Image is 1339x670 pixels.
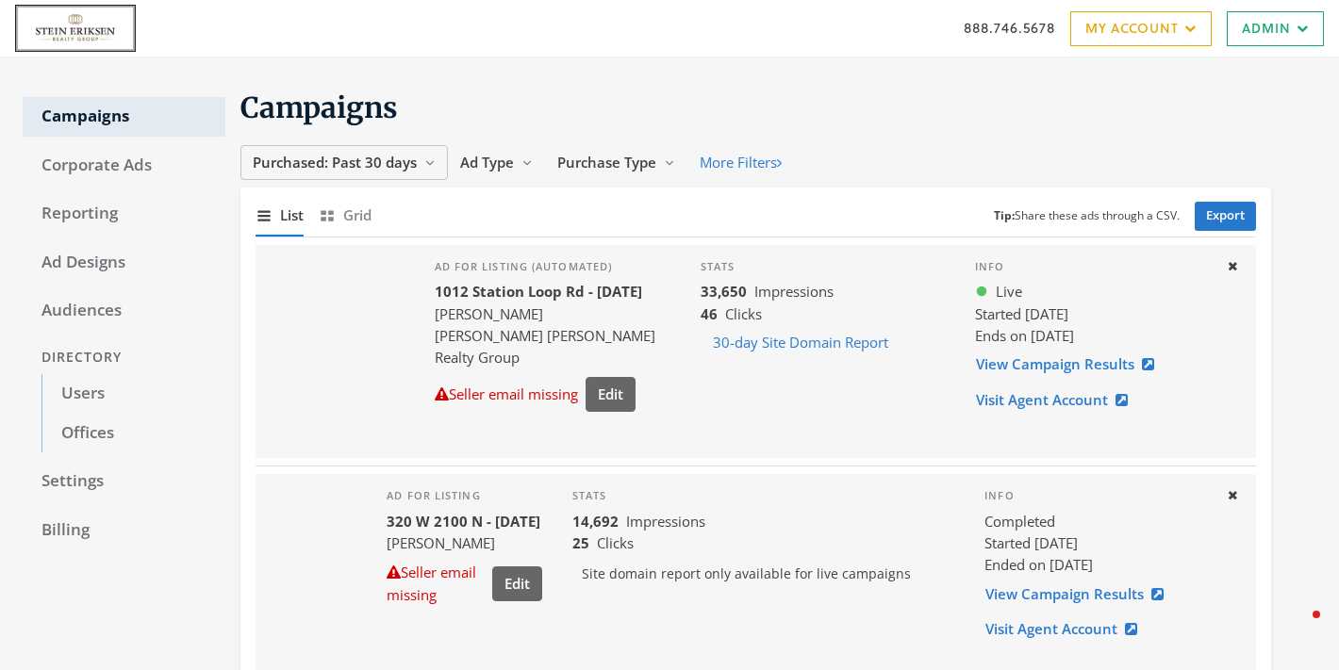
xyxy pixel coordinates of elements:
a: Corporate Ads [23,146,225,186]
button: Ad Type [448,145,545,180]
a: Billing [23,511,225,550]
div: Started [DATE] [975,303,1211,325]
div: Seller email missing [435,384,578,405]
div: [PERSON_NAME] [435,303,670,325]
b: 33,650 [701,282,747,301]
b: 25 [572,533,589,552]
div: Started [DATE] [984,532,1211,554]
h4: Info [975,260,1211,273]
a: 888.746.5678 [964,18,1055,38]
button: Edit [586,377,636,412]
span: Purchased: Past 30 days [253,153,417,172]
a: My Account [1070,11,1212,46]
span: Ends on [DATE] [975,326,1074,345]
a: View Campaign Results [984,577,1176,612]
span: Live [996,281,1022,302]
span: Clicks [597,533,634,552]
button: Purchase Type [545,145,687,180]
span: Clicks [725,304,762,323]
a: Export [1195,202,1256,231]
b: 320 W 2100 N - [DATE] [387,512,540,531]
b: 1012 Station Loop Rd - [DATE] [435,282,642,301]
a: Offices [41,414,225,453]
iframe: Intercom live chat [1275,606,1320,651]
div: Seller email missing [387,562,484,606]
b: Tip: [994,207,1015,223]
a: Visit Agent Account [975,383,1140,417]
a: Audiences [23,291,225,331]
h4: Info [984,489,1211,502]
small: Share these ads through a CSV. [994,207,1180,225]
span: Ended on [DATE] [984,555,1093,574]
a: Ad Designs [23,243,225,283]
h4: Ad for listing (automated) [435,260,670,273]
b: 46 [701,304,718,323]
span: Impressions [754,282,834,301]
div: [PERSON_NAME] [387,532,541,554]
button: Edit [492,566,542,601]
span: Campaigns [240,90,398,125]
h4: Stats [701,260,945,273]
button: 30-day Site Domain Report [701,325,901,360]
span: completed [984,511,1055,532]
button: List [256,195,304,236]
div: [PERSON_NAME] [PERSON_NAME] Realty Group [435,325,670,369]
a: View Campaign Results [975,347,1166,382]
span: List [280,204,304,226]
h4: Stats [572,489,955,502]
a: Campaigns [23,97,225,137]
span: Purchase Type [557,153,656,172]
b: 14,692 [572,512,619,531]
div: Directory [23,340,225,375]
a: Reporting [23,194,225,234]
button: Grid [319,195,372,236]
img: Adwerx [15,5,136,52]
a: Users [41,374,225,414]
p: Site domain report only available for live campaigns [572,554,955,594]
a: Visit Agent Account [984,612,1149,646]
button: More Filters [687,145,794,180]
a: Settings [23,462,225,501]
span: Ad Type [460,153,514,172]
span: Impressions [626,512,705,531]
button: Purchased: Past 30 days [240,145,448,180]
span: Grid [343,204,372,226]
a: Admin [1227,11,1324,46]
h4: Ad for listing [387,489,541,502]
